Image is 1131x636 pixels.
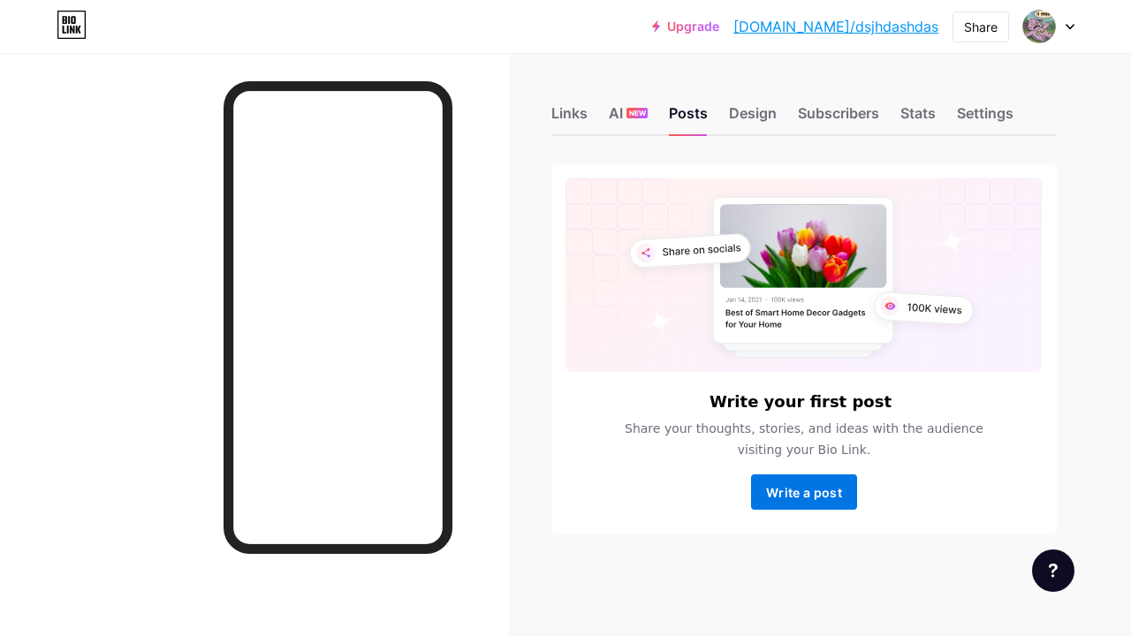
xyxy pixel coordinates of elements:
[609,102,648,134] div: AI
[751,474,857,510] button: Write a post
[1022,10,1056,43] img: dsjhdashdas
[964,18,998,36] div: Share
[613,418,995,460] span: Share your thoughts, stories, and ideas with the audience visiting your Bio Link.
[710,393,892,411] h6: Write your first post
[652,19,719,34] a: Upgrade
[766,485,842,500] span: Write a post
[957,102,1013,134] div: Settings
[900,102,936,134] div: Stats
[729,102,777,134] div: Design
[798,102,879,134] div: Subscribers
[551,102,588,134] div: Links
[629,108,646,118] span: NEW
[733,16,938,37] a: [DOMAIN_NAME]/dsjhdashdas
[669,102,708,134] div: Posts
